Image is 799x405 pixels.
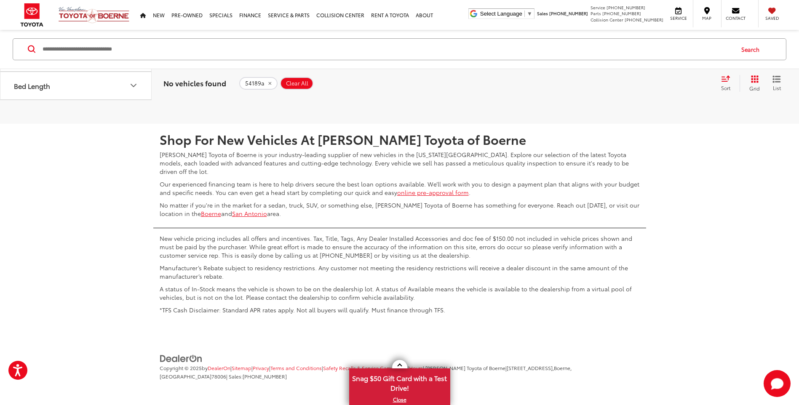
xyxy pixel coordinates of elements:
a: DealerOn [160,354,203,362]
button: Search [733,39,772,60]
span: No vehicles found [163,78,226,88]
span: [PHONE_NUMBER] [602,10,641,16]
span: Service [591,4,605,11]
span: [PHONE_NUMBER] [549,10,588,16]
span: Parts [591,10,601,16]
span: | [269,364,322,371]
h2: Shop For New Vehicles At [PERSON_NAME] Toyota of Boerne [160,132,640,146]
p: No matter if you're in the market for a sedan, truck, SUV, or something else, [PERSON_NAME] Toyot... [160,201,640,218]
span: | [230,364,251,371]
a: Terms and Conditions [270,364,322,371]
svg: Start Chat [764,370,791,397]
span: ▼ [527,11,532,17]
div: Bed Length [14,82,50,90]
a: DealerOn Home Page [208,364,230,371]
span: 54189a [245,80,265,87]
a: San Antonio [232,209,267,218]
div: Bed Length [128,80,139,91]
input: Search by Make, Model, or Keyword [42,39,733,59]
span: Service [669,15,688,21]
span: Select Language [480,11,522,17]
span: List [772,84,781,91]
span: | Sales: [226,373,287,380]
a: online pre-approval form [397,188,469,197]
span: Saved [763,15,781,21]
span: [STREET_ADDRESS], [507,364,554,371]
button: Bed LengthBed Length [0,72,152,99]
button: Grid View [740,75,766,92]
img: Vic Vaughan Toyota of Boerne [58,6,130,24]
span: Sort [721,84,730,91]
p: Manufacturer’s Rebate subject to residency restrictions. Any customer not meeting the residency r... [160,264,640,280]
button: remove 54189a [239,77,278,90]
button: Toggle Chat Window [764,370,791,397]
a: Select Language​ [480,11,532,17]
span: [GEOGRAPHIC_DATA] [160,373,211,380]
span: Grid [749,85,760,92]
span: by [202,364,230,371]
button: Select sort value [717,75,740,92]
p: *TFS Cash Disclaimer: Standard APR rates apply. Not all buyers will qualify. Must finance through... [160,306,640,314]
span: ​ [524,11,525,17]
span: [PHONE_NUMBER] [607,4,645,11]
span: [PHONE_NUMBER] [243,373,287,380]
span: | [PERSON_NAME] Toyota of Boerne [423,364,505,371]
span: 78006 [211,373,226,380]
p: A status of In-Stock means the vehicle is shown to be on the dealership lot. A status of Availabl... [160,285,640,301]
span: Boerne, [554,364,572,371]
a: Safety Recalls & Service Campaigns, Opens in a new tab [323,364,408,371]
span: | [322,364,408,371]
a: Privacy [253,364,269,371]
p: Our experienced financing team is here to help drivers secure the best loan options available. We... [160,180,640,197]
img: DealerOn [160,354,203,363]
p: New vehicle pricing includes all offers and incentives. Tax, Title, Tags, Any Dealer Installed Ac... [160,234,640,259]
button: Clear All [280,77,313,90]
span: [PHONE_NUMBER] [625,16,663,23]
span: Sales [537,10,548,16]
span: Copyright © 2025 [160,364,202,371]
span: Snag $50 Gift Card with a Test Drive! [350,369,449,395]
button: List View [766,75,787,92]
span: Contact [726,15,746,21]
a: Sitemap [232,364,251,371]
a: Boerne [201,209,221,218]
span: Clear All [286,80,308,87]
p: [PERSON_NAME] Toyota of Boerne is your industry-leading supplier of new vehicles in the [US_STATE... [160,150,640,176]
span: Collision Center [591,16,623,23]
span: | [251,364,269,371]
span: Map [697,15,716,21]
